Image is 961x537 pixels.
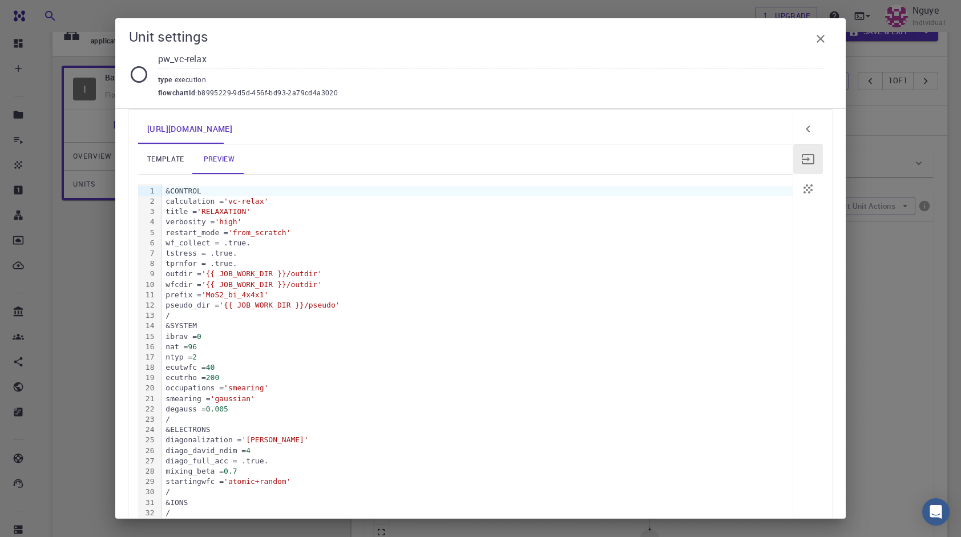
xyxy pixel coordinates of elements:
div: 18 [138,362,156,373]
div: 2 [138,196,156,207]
span: '{{ JOB_WORK_DIR }}/outdir' [201,280,322,289]
div: prefix = [162,290,793,300]
a: template [138,144,193,174]
div: 12 [138,300,156,310]
span: 0.005 [206,405,228,413]
div: calculation = [162,196,793,207]
div: &IONS [162,498,793,508]
span: 0.7 [224,467,237,475]
div: 1 [138,186,156,196]
div: 3 [138,207,156,217]
span: flowchartId : [158,87,197,99]
div: ecutrho = [162,373,793,383]
span: execution [175,75,211,84]
div: 28 [138,466,156,477]
span: 0 [197,332,201,341]
span: b8995229-9d5d-456f-bd93-2a79cd4a3020 [197,87,338,99]
div: 20 [138,383,156,393]
span: '{{ JOB_WORK_DIR }}/pseudo' [219,301,340,309]
span: '{{ JOB_WORK_DIR }}/outdir' [201,269,322,278]
div: diago_full_acc = .true. [162,456,793,466]
div: 25 [138,435,156,445]
div: 19 [138,373,156,383]
div: smearing = [162,394,793,404]
div: 21 [138,394,156,404]
div: 8 [138,259,156,269]
div: 6 [138,238,156,248]
div: outdir = [162,269,793,279]
div: / [162,508,793,518]
div: startingwfc = [162,477,793,487]
div: 32 [138,508,156,518]
div: ntyp = [162,352,793,362]
div: verbosity = [162,217,793,227]
div: / [162,414,793,425]
div: 23 [138,414,156,425]
span: 'vc-relax' [224,197,268,205]
span: 'MoS2_bi_4x4x1' [201,290,268,299]
span: 'RELAXATION' [197,207,251,216]
div: ecutwfc = [162,362,793,373]
div: 11 [138,290,156,300]
span: 'from_scratch' [228,228,291,237]
span: '[PERSON_NAME]' [241,435,308,444]
div: 31 [138,498,156,508]
div: occupations = [162,383,793,393]
div: 10 [138,280,156,290]
div: &CELL [162,518,793,528]
div: 17 [138,352,156,362]
div: 24 [138,425,156,435]
div: restart_mode = [162,228,793,238]
div: 33 [138,518,156,528]
div: degauss = [162,404,793,414]
span: 'atomic+random' [224,477,290,486]
span: 2 [192,353,197,361]
div: Open Intercom Messenger [922,498,950,526]
span: 96 [188,342,197,351]
span: 40 [206,363,215,372]
div: nat = [162,342,793,352]
span: Support [23,8,64,18]
h5: Unit settings [129,27,208,46]
span: 'smearing' [224,383,268,392]
div: pseudo_dir = [162,300,793,310]
div: tprnfor = .true. [162,259,793,269]
div: 26 [138,446,156,456]
div: &CONTROL [162,186,793,196]
div: mixing_beta = [162,466,793,477]
span: type [158,75,175,84]
div: 13 [138,310,156,321]
div: 29 [138,477,156,487]
div: 16 [138,342,156,352]
div: / [162,310,793,321]
div: &SYSTEM [162,321,793,331]
div: ibrav = [162,332,793,342]
div: 5 [138,228,156,238]
div: / [162,487,793,497]
div: 27 [138,456,156,466]
div: 7 [138,248,156,259]
span: 'high' [215,217,241,226]
div: diago_david_ndim = [162,446,793,456]
div: tstress = .true. [162,248,793,259]
div: 14 [138,321,156,331]
span: 200 [206,373,219,382]
div: 15 [138,332,156,342]
div: 9 [138,269,156,279]
a: preview [193,144,245,174]
a: Double-click to edit [138,114,241,144]
span: 4 [246,446,251,455]
div: title = [162,207,793,217]
div: &ELECTRONS [162,425,793,435]
span: 'gaussian' [211,394,255,403]
div: wfcdir = [162,280,793,290]
div: diagonalization = [162,435,793,445]
div: wf_collect = .true. [162,238,793,248]
div: 22 [138,404,156,414]
div: 4 [138,217,156,227]
div: 30 [138,487,156,497]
